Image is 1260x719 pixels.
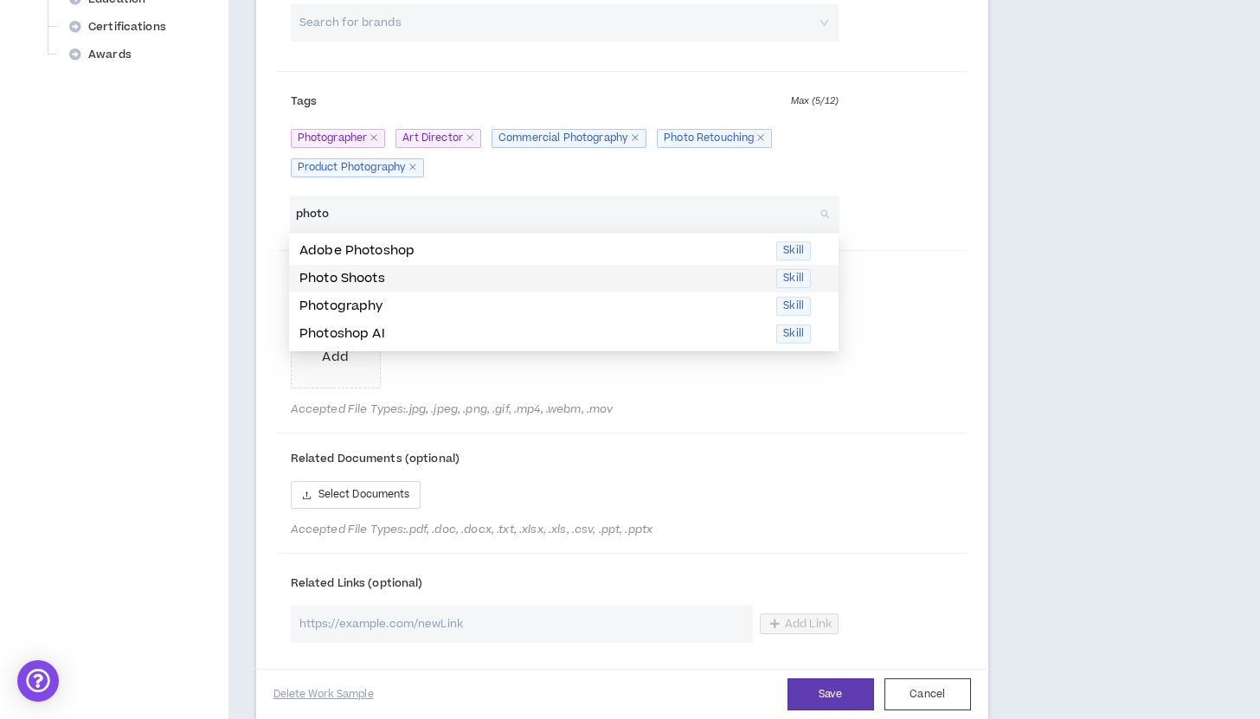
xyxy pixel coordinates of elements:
[291,129,386,148] span: Photographer
[291,575,423,591] span: Related Links (optional)
[299,241,766,260] p: Adobe Photoshop
[291,451,460,466] span: Related Documents (optional)
[322,348,348,367] div: Add
[787,678,874,710] button: Save
[291,158,425,177] span: Product Photography
[756,133,765,142] span: close
[776,297,811,316] span: Skill
[299,269,766,288] p: Photo Shoots
[395,129,481,148] span: Art Director
[492,129,646,148] span: Commercial Photography
[291,402,839,416] span: Accepted File Types: .jpg, .jpeg, .png, .gif, .mp4, .webm, .mov
[299,297,766,316] p: Photography
[273,679,374,709] button: Delete Work Sample
[760,613,839,634] button: Add Link
[291,523,839,536] span: Accepted File Types: .pdf, .doc, .docx, .txt, .xlsx, .xls, .csv, .ppt, .pptx
[776,269,811,288] span: Skill
[466,133,474,142] span: close
[776,324,811,343] span: Skill
[631,133,640,142] span: close
[408,163,417,171] span: close
[62,15,183,39] div: Certifications
[299,324,766,343] p: Photoshop AI
[657,129,772,148] span: Photo Retouching
[370,133,378,142] span: close
[302,490,312,499] span: upload
[291,481,421,509] button: uploadSelect Documents
[62,42,149,67] div: Awards
[791,93,839,109] span: Max ( 5 / 12 )
[318,486,410,503] span: Select Documents
[776,241,811,260] span: Skill
[17,660,59,702] div: Open Intercom Messenger
[291,606,753,643] input: https://example.com/newLink
[291,93,317,109] span: Tags
[884,678,971,710] button: Cancel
